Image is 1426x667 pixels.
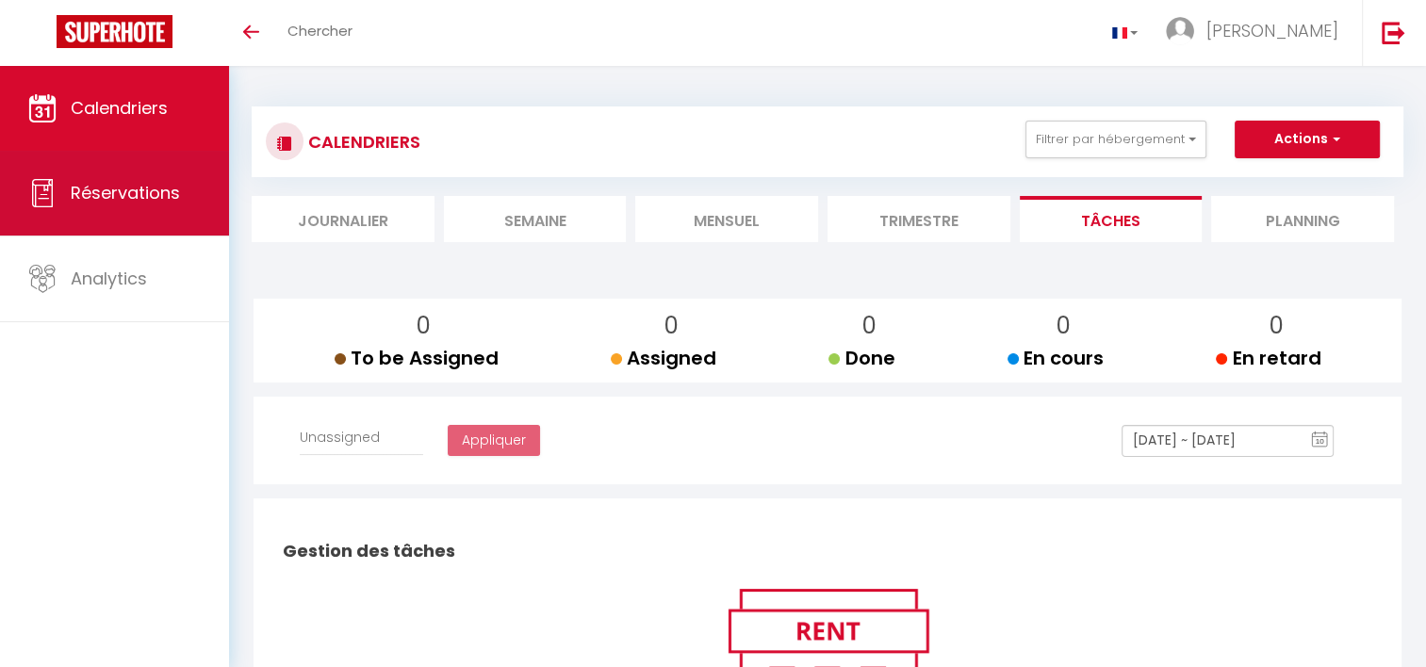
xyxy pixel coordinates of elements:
span: Réservations [71,181,180,204]
p: 0 [350,308,499,344]
img: ... [1166,17,1194,45]
span: [PERSON_NAME] [1206,19,1338,42]
span: Analytics [71,267,147,290]
button: Actions [1235,121,1380,158]
p: 0 [626,308,716,344]
li: Trimestre [828,196,1010,242]
span: To be Assigned [335,345,499,371]
p: 0 [1023,308,1104,344]
li: Tâches [1020,196,1203,242]
li: Semaine [444,196,627,242]
span: En retard [1216,345,1320,371]
span: En cours [1008,345,1104,371]
li: Planning [1211,196,1394,242]
img: logout [1382,21,1405,44]
h3: CALENDRIERS [303,121,420,163]
button: Ouvrir le widget de chat LiveChat [15,8,72,64]
p: 0 [844,308,894,344]
h2: Gestion des tâches [278,522,1377,580]
span: Done [828,345,894,371]
button: Appliquer [448,425,540,457]
li: Journalier [252,196,434,242]
img: Super Booking [57,15,172,48]
button: Filtrer par hébergement [1025,121,1206,158]
input: Select Date Range [1122,425,1334,457]
text: 10 [1316,437,1325,446]
p: 0 [1231,308,1320,344]
span: Calendriers [71,96,168,120]
span: Assigned [611,345,716,371]
span: Chercher [287,21,352,41]
iframe: Chat [1346,582,1412,653]
li: Mensuel [635,196,818,242]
